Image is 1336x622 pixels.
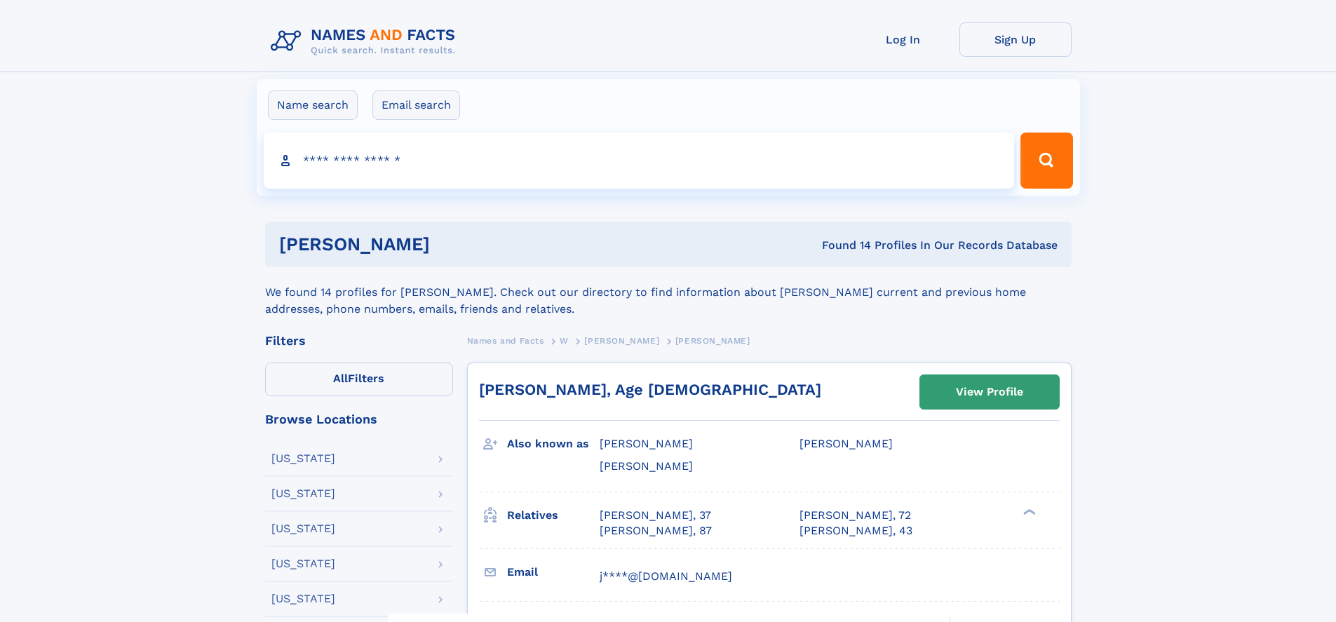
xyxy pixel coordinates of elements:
[271,523,335,534] div: [US_STATE]
[584,336,659,346] span: [PERSON_NAME]
[507,432,600,456] h3: Also known as
[372,90,460,120] label: Email search
[507,503,600,527] h3: Relatives
[264,133,1015,189] input: search input
[799,523,912,539] a: [PERSON_NAME], 43
[279,236,626,253] h1: [PERSON_NAME]
[467,332,544,349] a: Names and Facts
[959,22,1072,57] a: Sign Up
[265,22,467,60] img: Logo Names and Facts
[600,523,712,539] a: [PERSON_NAME], 87
[600,508,711,523] a: [PERSON_NAME], 37
[675,336,750,346] span: [PERSON_NAME]
[268,90,358,120] label: Name search
[271,453,335,464] div: [US_STATE]
[956,376,1023,408] div: View Profile
[560,336,569,346] span: W
[1020,507,1037,516] div: ❯
[1020,133,1072,189] button: Search Button
[600,459,693,473] span: [PERSON_NAME]
[265,267,1072,318] div: We found 14 profiles for [PERSON_NAME]. Check out our directory to find information about [PERSON...
[507,560,600,584] h3: Email
[799,437,893,450] span: [PERSON_NAME]
[847,22,959,57] a: Log In
[920,375,1059,409] a: View Profile
[265,413,453,426] div: Browse Locations
[584,332,659,349] a: [PERSON_NAME]
[271,593,335,604] div: [US_STATE]
[560,332,569,349] a: W
[333,372,348,385] span: All
[600,437,693,450] span: [PERSON_NAME]
[626,238,1058,253] div: Found 14 Profiles In Our Records Database
[265,363,453,396] label: Filters
[271,558,335,569] div: [US_STATE]
[265,334,453,347] div: Filters
[479,381,821,398] a: [PERSON_NAME], Age [DEMOGRAPHIC_DATA]
[271,488,335,499] div: [US_STATE]
[799,508,911,523] a: [PERSON_NAME], 72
